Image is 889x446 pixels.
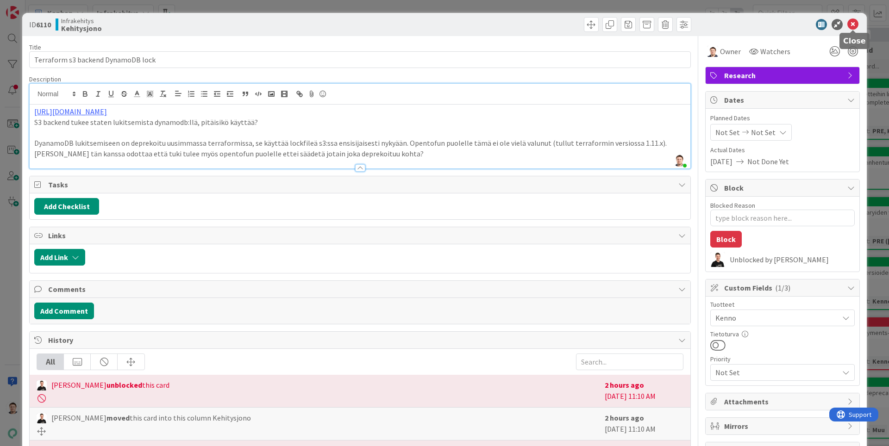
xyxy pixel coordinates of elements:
[36,20,51,29] b: 6110
[48,230,674,241] span: Links
[37,380,47,390] img: JV
[34,303,94,319] button: Add Comment
[760,46,790,57] span: Watchers
[715,127,740,138] span: Not Set
[710,201,755,210] label: Blocked Reason
[605,412,683,435] div: [DATE] 11:10 AM
[34,138,686,159] p: DyanamoDB lukitsemiseen on deprekoitu uusimmassa terraformissa, se käyttää lockfileä s3:ssa ensis...
[106,413,130,422] b: moved
[724,182,843,193] span: Block
[730,255,855,264] div: Unblocked by [PERSON_NAME]
[605,379,683,403] div: [DATE] 11:10 AM
[29,19,51,30] span: ID
[37,413,47,423] img: JV
[710,113,855,123] span: Planned Dates
[61,17,102,25] span: Infrakehitys
[710,145,855,155] span: Actual Dates
[29,43,41,51] label: Title
[34,117,686,128] p: S3 backend tukee staten lukitsemista dynamodb:llä, pitäisikö käyttää?
[710,231,742,248] button: Block
[710,331,855,337] div: Tietoturva
[576,353,683,370] input: Search...
[51,412,251,423] span: [PERSON_NAME] this card into this column Kehitysjono
[34,107,107,116] a: [URL][DOMAIN_NAME]
[710,356,855,362] div: Priority
[19,1,42,12] span: Support
[51,379,169,390] span: [PERSON_NAME] this card
[715,312,839,323] span: Kenno
[710,252,725,267] img: JV
[34,198,99,215] button: Add Checklist
[29,75,61,83] span: Description
[48,179,674,190] span: Tasks
[29,51,691,68] input: type card name here...
[673,154,686,167] img: kWwg3ioFEd9OAiWkb1MriuCTSdeObmx7.png
[724,396,843,407] span: Attachments
[775,283,790,292] span: ( 1/3 )
[724,282,843,293] span: Custom Fields
[843,37,866,45] h5: Close
[48,284,674,295] span: Comments
[48,334,674,346] span: History
[720,46,741,57] span: Owner
[37,354,64,370] div: All
[724,94,843,105] span: Dates
[747,156,789,167] span: Not Done Yet
[106,380,142,390] b: unblocked
[724,70,843,81] span: Research
[605,413,644,422] b: 2 hours ago
[710,156,732,167] span: [DATE]
[710,301,855,308] div: Tuotteet
[751,127,776,138] span: Not Set
[707,46,718,57] img: TG
[605,380,644,390] b: 2 hours ago
[724,421,843,432] span: Mirrors
[34,249,85,266] button: Add Link
[715,366,834,379] span: Not Set
[61,25,102,32] b: Kehitysjono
